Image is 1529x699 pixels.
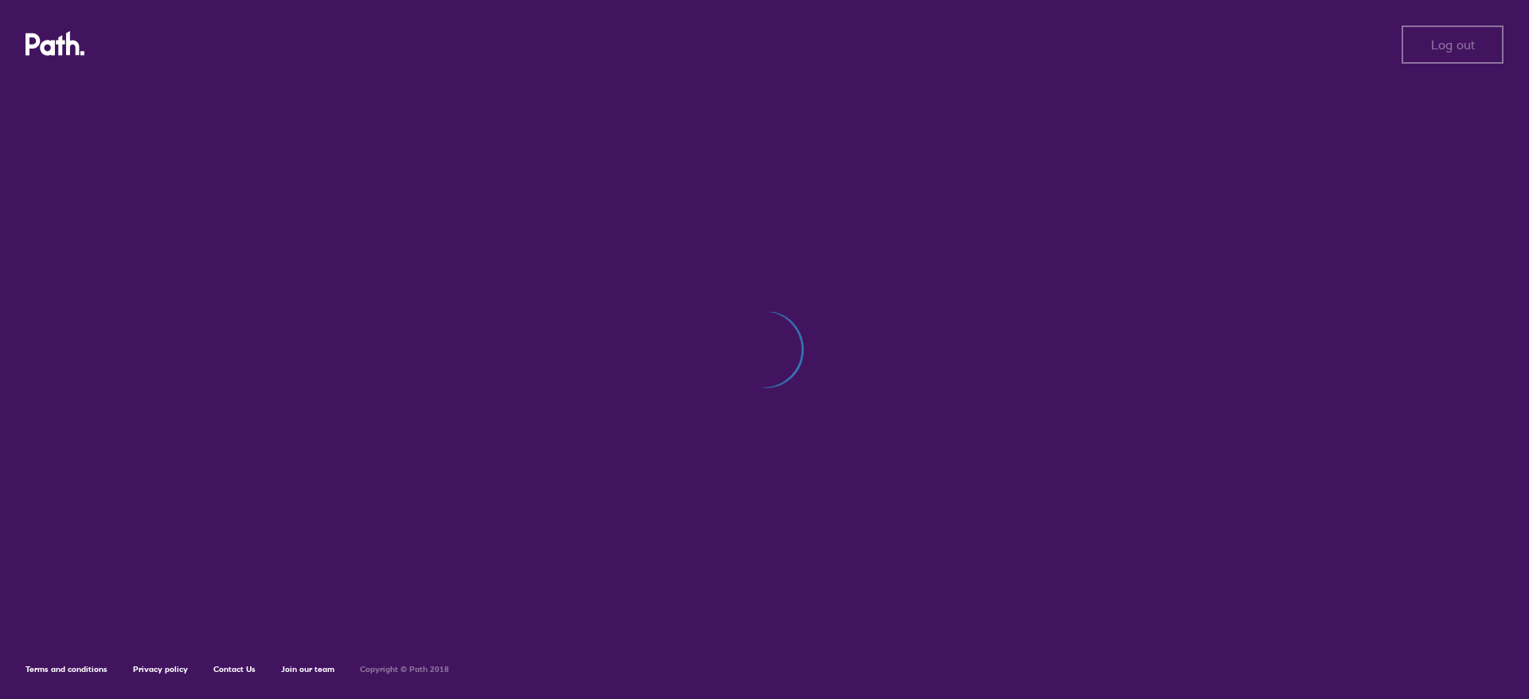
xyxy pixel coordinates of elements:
[133,664,188,674] a: Privacy policy
[25,664,108,674] a: Terms and conditions
[213,664,256,674] a: Contact Us
[360,665,449,674] h6: Copyright © Path 2018
[281,664,334,674] a: Join our team
[1431,37,1475,52] span: Log out
[1402,25,1504,64] button: Log out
